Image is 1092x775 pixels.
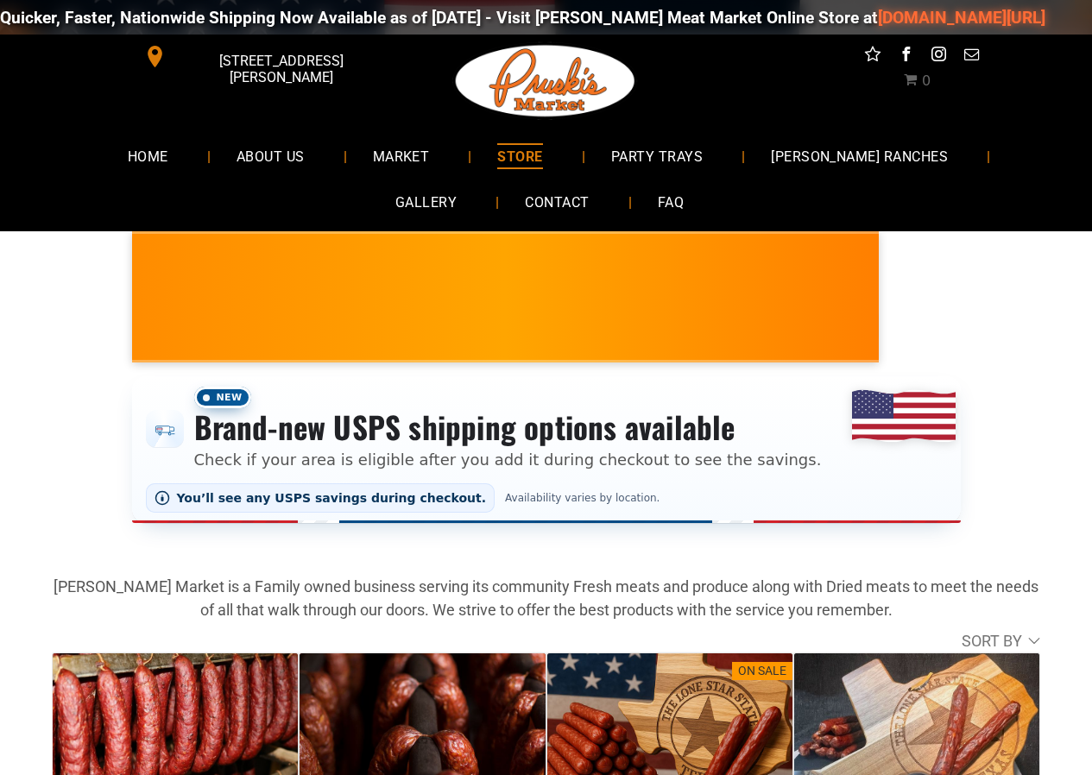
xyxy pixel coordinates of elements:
[927,43,950,70] a: instagram
[54,577,1038,619] strong: [PERSON_NAME] Market is a Family owned business serving its community Fresh meats and produce alo...
[738,663,786,680] div: On Sale
[497,143,542,168] span: STORE
[692,309,1032,337] span: [PERSON_NAME] MARKET
[585,133,729,179] a: PARTY TRAYS
[194,448,822,471] p: Check if your area is eligible after you add it during checkout to see the savings.
[922,72,931,89] span: 0
[632,180,710,225] a: FAQ
[745,133,974,179] a: [PERSON_NAME] RANCHES
[743,8,911,28] a: [DOMAIN_NAME][URL]
[102,133,194,179] a: HOME
[132,376,961,523] div: Shipping options announcement
[194,387,251,408] span: New
[452,35,639,128] img: Pruski-s+Market+HQ+Logo2-1920w.png
[502,492,663,504] span: Availability varies by location.
[194,408,822,446] h3: Brand-new USPS shipping options available
[471,133,568,179] a: STORE
[369,180,483,225] a: GALLERY
[347,133,456,179] a: MARKET
[177,491,487,505] span: You’ll see any USPS savings during checkout.
[894,43,917,70] a: facebook
[132,43,396,70] a: [STREET_ADDRESS][PERSON_NAME]
[169,44,392,94] span: [STREET_ADDRESS][PERSON_NAME]
[960,43,982,70] a: email
[211,133,331,179] a: ABOUT US
[499,180,615,225] a: CONTACT
[862,43,884,70] a: Social network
